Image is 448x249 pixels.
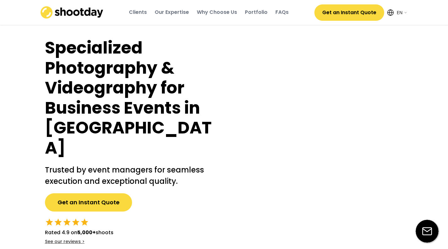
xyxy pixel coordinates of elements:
button: star [54,218,63,227]
img: email-icon%20%281%29.svg [416,220,439,243]
button: Get an Instant Quote [314,4,384,21]
h1: Specialized Photography & Videography for Business Events in [GEOGRAPHIC_DATA] [45,38,212,158]
div: Our Expertise [155,9,189,16]
img: Icon%20feather-globe%20%281%29.svg [387,9,394,16]
div: See our reviews > [45,239,85,245]
h2: Trusted by event managers for seamless execution and exceptional quality. [45,164,212,187]
button: star [80,218,89,227]
button: star [45,218,54,227]
div: Clients [129,9,147,16]
button: star [63,218,71,227]
div: Portfolio [245,9,268,16]
strong: 5,000+ [77,229,96,236]
button: star [71,218,80,227]
button: Get an Instant Quote [45,193,132,212]
div: Rated 4.9 on shoots [45,229,113,236]
img: yH5BAEAAAAALAAAAAABAAEAAAIBRAA7 [224,38,413,218]
img: shootday_logo.png [41,6,103,19]
div: FAQs [275,9,289,16]
div: Why Choose Us [197,9,237,16]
